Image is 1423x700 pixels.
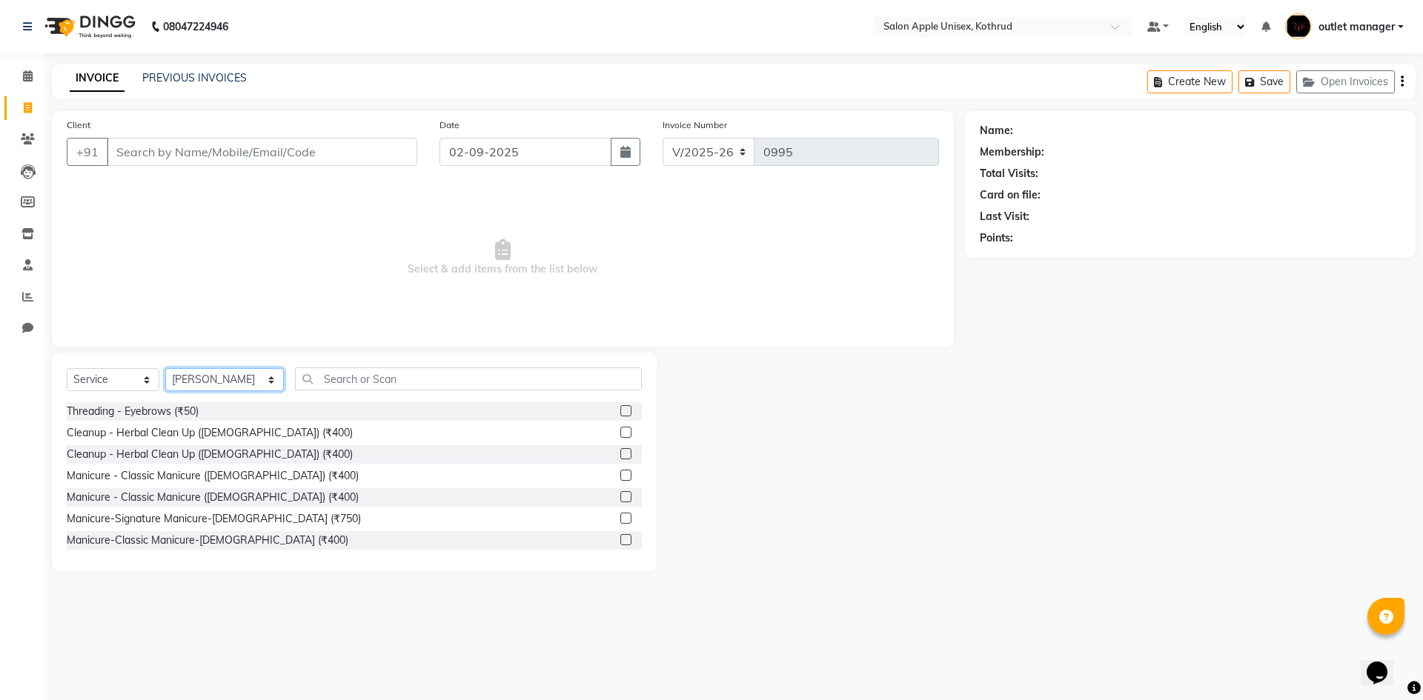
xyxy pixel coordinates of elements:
[70,65,125,92] a: INVOICE
[663,119,727,132] label: Invoice Number
[38,6,139,47] img: logo
[980,230,1013,246] div: Points:
[295,367,642,390] input: Search or Scan
[980,144,1044,160] div: Membership:
[163,6,228,47] b: 08047224946
[107,138,417,166] input: Search by Name/Mobile/Email/Code
[67,119,90,132] label: Client
[1318,19,1395,35] span: outlet manager
[67,533,348,548] div: Manicure-Classic Manicure-[DEMOGRAPHIC_DATA] (₹400)
[1296,70,1395,93] button: Open Invoices
[980,209,1029,224] div: Last Visit:
[67,138,108,166] button: +91
[142,71,247,84] a: PREVIOUS INVOICES
[980,123,1013,139] div: Name:
[1285,13,1311,39] img: outlet manager
[1361,641,1408,685] iframe: chat widget
[980,166,1038,181] div: Total Visits:
[67,511,361,527] div: Manicure-Signature Manicure-[DEMOGRAPHIC_DATA] (₹750)
[1238,70,1290,93] button: Save
[67,468,359,484] div: Manicure - Classic Manicure ([DEMOGRAPHIC_DATA]) (₹400)
[67,184,939,332] span: Select & add items from the list below
[67,447,353,462] div: Cleanup - Herbal Clean Up ([DEMOGRAPHIC_DATA]) (₹400)
[67,404,199,419] div: Threading - Eyebrows (₹50)
[980,187,1041,203] div: Card on file:
[67,425,353,441] div: Cleanup - Herbal Clean Up ([DEMOGRAPHIC_DATA]) (₹400)
[1147,70,1233,93] button: Create New
[67,490,359,505] div: Manicure - Classic Manicure ([DEMOGRAPHIC_DATA]) (₹400)
[439,119,460,132] label: Date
